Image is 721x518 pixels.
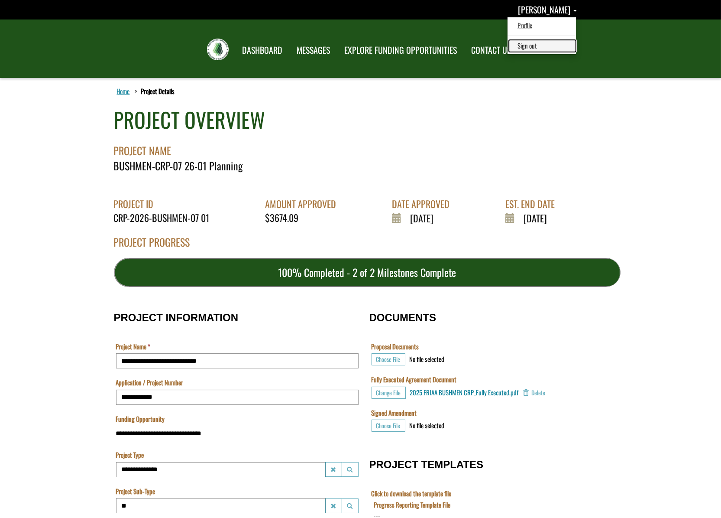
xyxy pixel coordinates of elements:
h3: PROJECT INFORMATION [114,312,361,323]
div: --- [2,10,9,20]
button: Choose File for Proposal Documents [372,353,405,365]
button: Project Sub-Type Clear lookup field [325,498,342,513]
label: Click to download the template file [372,489,452,498]
div: PROJECT OVERVIEW [114,105,265,135]
div: $3674.09 [265,211,343,225]
div: DATE APPROVED [392,197,456,211]
div: CRP-2026-BUSHMEN-07 01 [114,211,216,225]
div: BUSHMEN-CRP-07 26-01 Planning [114,158,621,173]
input: Funding Opportunity [116,426,359,441]
label: Project Name [116,342,151,351]
div: No file selected [410,355,445,364]
nav: Main Navigation [235,37,518,61]
label: Proposal Documents [372,342,419,351]
li: Project Details [133,87,175,96]
button: Project Type Clear lookup field [325,462,342,477]
div: --- [2,69,9,78]
button: Project Sub-Type Launch lookup modal [342,498,359,513]
h3: DOCUMENTS [369,312,608,323]
a: Home [115,85,132,97]
a: DASHBOARD [236,39,289,61]
a: 2025 FRIAA BUSHMEN CRP_Fully Executed.pdf [410,388,519,397]
label: Final Reporting Template File [2,29,69,39]
button: Choose File for Signed Amendment [372,420,405,432]
label: Fully Executed Agreement Document [372,375,457,384]
h3: PROJECT TEMPLATES [369,459,608,470]
a: Dave Flynn [518,3,577,16]
label: File field for users to download amendment request template [2,59,51,68]
div: [DATE] [392,211,456,225]
div: EST. END DATE [506,197,562,211]
div: PROJECT NAME [114,135,621,158]
div: PROJECT PROGRESS [114,235,621,258]
input: Project Name [116,353,359,368]
button: Choose File for Fully Executed Agreement Document [372,387,406,399]
label: Project Sub-Type [116,487,155,496]
a: MESSAGES [291,39,337,61]
div: PROJECT ID [114,197,216,211]
a: Sign out [509,40,576,52]
input: Project Sub-Type [116,498,326,513]
label: Application / Project Number [116,378,184,387]
img: FRIAA Submissions Portal [207,39,229,60]
div: [DATE] [506,211,562,225]
a: EXPLORE FUNDING OPPORTUNITIES [338,39,464,61]
a: Profile [509,20,576,31]
div: AMOUNT APPROVED [265,197,343,211]
a: CONTACT US [465,39,518,61]
div: No file selected [410,421,445,430]
input: Project Type [116,462,326,477]
button: Project Type Launch lookup modal [342,462,359,477]
fieldset: DOCUMENTS [369,303,608,441]
label: Signed Amendment [372,408,417,417]
span: [PERSON_NAME] [518,3,570,16]
button: Delete [523,387,546,399]
label: Funding Opportunity [116,414,165,424]
div: 100% Completed - 2 of 2 Milestones Complete [114,258,620,287]
div: --- [2,40,9,49]
label: Project Type [116,450,144,459]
